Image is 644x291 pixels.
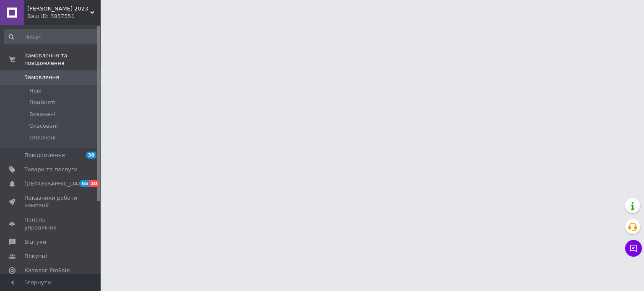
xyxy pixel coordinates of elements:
[86,152,96,159] span: 38
[29,111,55,118] span: Виконані
[27,5,90,13] span: МобиБум 2023
[29,134,56,142] span: Оплачені
[24,180,86,188] span: [DEMOGRAPHIC_DATA]
[24,252,47,260] span: Покупці
[4,29,99,44] input: Пошук
[89,180,99,187] span: 30
[24,194,78,209] span: Показники роботи компанії
[24,74,59,81] span: Замовлення
[29,122,58,130] span: Скасовані
[625,240,642,257] button: Чат з покупцем
[29,87,42,95] span: Нові
[24,267,70,274] span: Каталог ProSale
[29,99,55,106] span: Прийняті
[24,216,78,231] span: Панель управління
[27,13,101,20] div: Ваш ID: 3857551
[24,52,101,67] span: Замовлення та повідомлення
[24,238,46,246] span: Відгуки
[24,166,78,173] span: Товари та послуги
[24,152,65,159] span: Повідомлення
[80,180,89,187] span: 65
